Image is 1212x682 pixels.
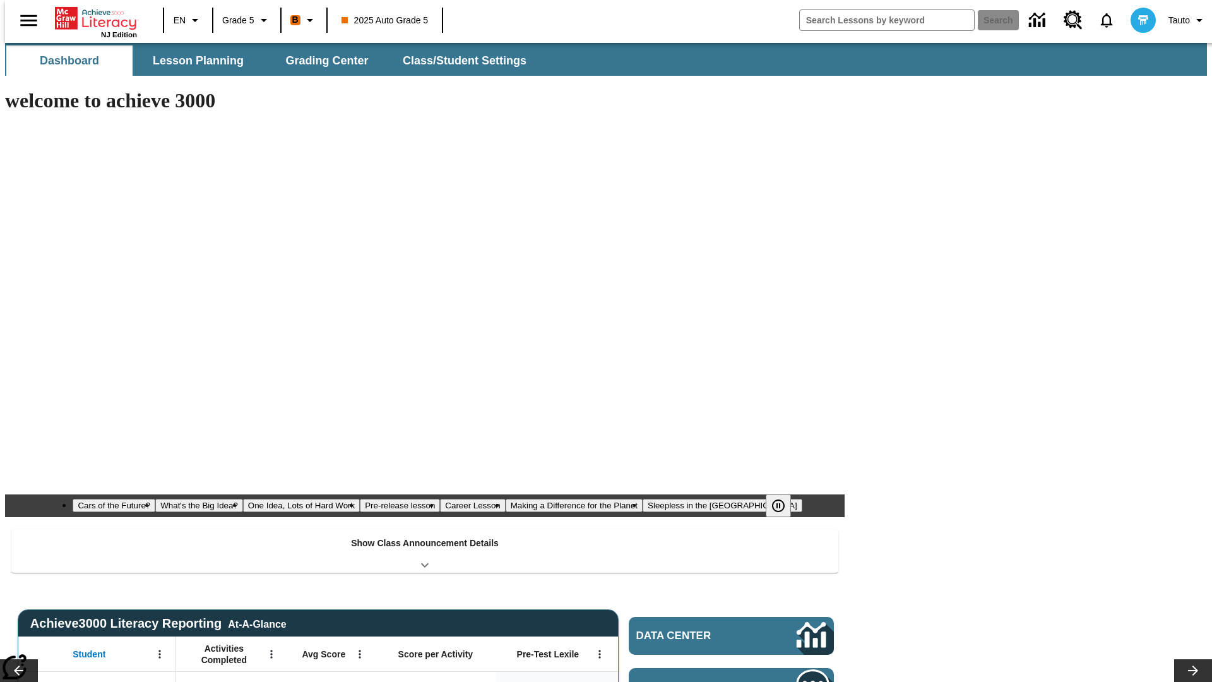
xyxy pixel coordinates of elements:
[360,499,440,512] button: Slide 4 Pre-release lesson
[1131,8,1156,33] img: avatar image
[11,529,838,573] div: Show Class Announcement Details
[351,537,499,550] p: Show Class Announcement Details
[800,10,974,30] input: search field
[302,649,345,660] span: Avg Score
[222,14,254,27] span: Grade 5
[590,645,609,664] button: Open Menu
[55,4,137,39] div: Home
[30,616,287,631] span: Achieve3000 Literacy Reporting
[643,499,802,512] button: Slide 7 Sleepless in the Animal Kingdom
[1021,3,1056,38] a: Data Center
[217,9,276,32] button: Grade: Grade 5, Select a grade
[1174,659,1212,682] button: Lesson carousel, Next
[168,9,208,32] button: Language: EN, Select a language
[1090,4,1123,37] a: Notifications
[10,2,47,39] button: Open side menu
[285,9,323,32] button: Boost Class color is orange. Change class color
[393,45,537,76] button: Class/Student Settings
[1056,3,1090,37] a: Resource Center, Will open in new tab
[55,6,137,31] a: Home
[135,45,261,76] button: Lesson Planning
[262,645,281,664] button: Open Menu
[766,494,791,517] button: Pause
[5,43,1207,76] div: SubNavbar
[292,12,299,28] span: B
[73,499,155,512] button: Slide 1 Cars of the Future?
[5,89,845,112] h1: welcome to achieve 3000
[101,31,137,39] span: NJ Edition
[636,630,754,642] span: Data Center
[1123,4,1163,37] button: Select a new avatar
[155,499,243,512] button: Slide 2 What's the Big Idea?
[342,14,429,27] span: 2025 Auto Grade 5
[150,645,169,664] button: Open Menu
[398,649,473,660] span: Score per Activity
[228,616,286,630] div: At-A-Glance
[174,14,186,27] span: EN
[5,45,538,76] div: SubNavbar
[766,494,804,517] div: Pause
[243,499,360,512] button: Slide 3 One Idea, Lots of Hard Work
[350,645,369,664] button: Open Menu
[506,499,643,512] button: Slide 6 Making a Difference for the Planet
[6,45,133,76] button: Dashboard
[517,649,579,660] span: Pre-Test Lexile
[1168,14,1190,27] span: Tauto
[182,643,266,666] span: Activities Completed
[440,499,505,512] button: Slide 5 Career Lesson
[1163,9,1212,32] button: Profile/Settings
[264,45,390,76] button: Grading Center
[73,649,105,660] span: Student
[629,617,834,655] a: Data Center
